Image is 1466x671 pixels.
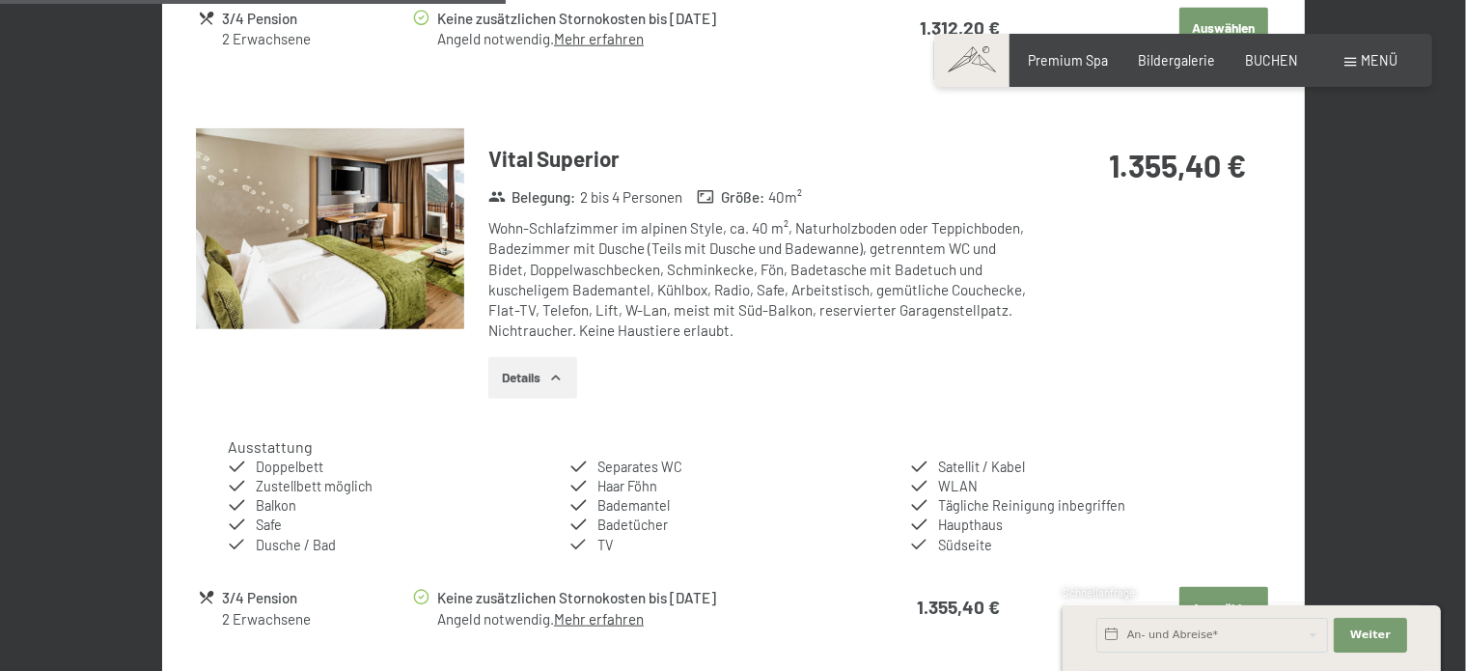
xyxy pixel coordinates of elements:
button: Auswählen [1179,8,1268,50]
a: Mehr erfahren [554,30,644,47]
h4: Ausstattung [228,437,313,456]
span: WLAN [938,478,978,494]
span: 40 m² [768,187,802,208]
img: mss_renderimg.php [196,128,464,330]
span: Doppelbett [256,459,323,475]
span: Haupthaus [938,517,1003,533]
span: Haar Föhn [597,478,657,494]
span: Badetücher [597,517,668,533]
a: BUCHEN [1245,52,1298,69]
span: 2 bis 4 Personen [580,187,682,208]
div: Keine zusätzlichen Stornokosten bis [DATE] [437,587,839,609]
div: Angeld notwendig. [437,609,839,629]
strong: Größe : [697,187,764,208]
strong: 1.355,40 € [917,596,1000,618]
strong: Belegung : [488,187,576,208]
a: Premium Spa [1028,52,1108,69]
button: Weiter [1334,618,1407,653]
span: Schnellanfrage [1063,586,1135,599]
span: Menü [1362,52,1398,69]
span: Bademantel [597,497,670,514]
strong: 1.355,40 € [1109,147,1246,183]
span: Satellit / Kabel [938,459,1025,475]
div: 2 Erwachsene [222,29,410,49]
div: Wohn-Schlafzimmer im alpinen Style, ca. 40 m², Naturholzboden oder Teppichboden, Badezimmer mit D... [488,218,1028,342]
span: Tägliche Reinigung inbegriffen [938,497,1125,514]
span: Weiter [1350,628,1391,643]
span: TV [597,537,613,553]
div: Keine zusätzlichen Stornokosten bis [DATE] [437,8,839,30]
a: Bildergalerie [1138,52,1215,69]
div: 3/4 Pension [222,587,410,609]
div: Angeld notwendig. [437,29,839,49]
h3: Vital Superior [488,144,1028,174]
span: Separates WC [597,459,682,475]
div: 2 Erwachsene [222,609,410,629]
span: Safe [256,517,282,533]
span: Dusche / Bad [256,537,336,553]
strong: 1.312,20 € [920,16,1000,39]
span: Zustellbett möglich [256,478,373,494]
a: Mehr erfahren [554,610,644,628]
button: Details [488,357,576,400]
span: Südseite [938,537,992,553]
div: 3/4 Pension [222,8,410,30]
span: Balkon [256,497,296,514]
